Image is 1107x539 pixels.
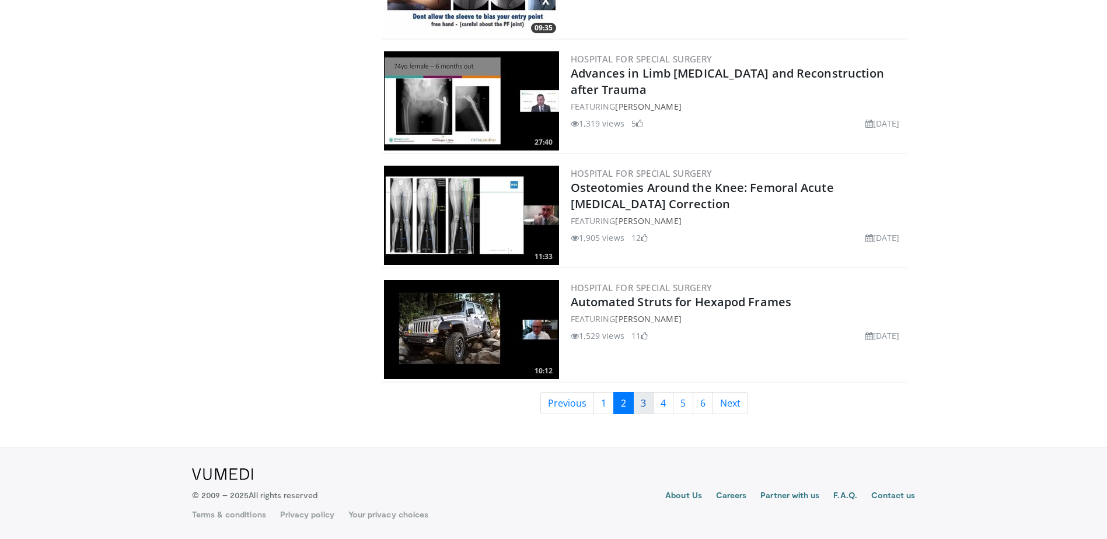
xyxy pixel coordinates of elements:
[531,366,556,376] span: 10:12
[673,392,693,414] a: 5
[571,313,905,325] div: FEATURING
[384,166,559,265] img: 2871033b-603d-40d7-b626-905e13c34a4d.300x170_q85_crop-smart_upscale.jpg
[865,330,900,342] li: [DATE]
[571,330,624,342] li: 1,529 views
[716,489,747,503] a: Careers
[571,180,834,212] a: Osteotomies Around the Knee: Femoral Acute [MEDICAL_DATA] Correction
[633,392,654,414] a: 3
[280,509,334,520] a: Privacy policy
[382,392,907,414] nav: Search results pages
[571,294,792,310] a: Automated Struts for Hexapod Frames
[571,232,624,244] li: 1,905 views
[571,53,713,65] a: Hospital for Special Surgery
[571,282,713,293] a: Hospital for Special Surgery
[665,489,702,503] a: About Us
[384,280,559,379] img: 8ee02366-93fe-45ea-b45c-0b7ae1f231a4.300x170_q85_crop-smart_upscale.jpg
[693,392,713,414] a: 6
[571,215,905,227] div: FEATURING
[653,392,673,414] a: 4
[613,392,634,414] a: 2
[384,166,559,265] a: 11:33
[615,313,681,324] a: [PERSON_NAME]
[833,489,857,503] a: F.A.Q.
[571,100,905,113] div: FEATURING
[865,232,900,244] li: [DATE]
[631,117,643,129] li: 5
[713,392,748,414] a: Next
[249,490,317,500] span: All rights reserved
[384,51,559,150] a: 27:40
[631,330,648,342] li: 11
[531,23,556,33] span: 09:35
[571,117,624,129] li: 1,319 views
[192,509,266,520] a: Terms & conditions
[540,392,594,414] a: Previous
[631,232,648,244] li: 12
[192,468,253,480] img: VuMedi Logo
[384,280,559,379] a: 10:12
[348,509,428,520] a: Your privacy choices
[593,392,614,414] a: 1
[192,489,317,501] p: © 2009 – 2025
[571,65,885,97] a: Advances in Limb [MEDICAL_DATA] and Reconstruction after Trauma
[871,489,916,503] a: Contact us
[760,489,819,503] a: Partner with us
[615,215,681,226] a: [PERSON_NAME]
[571,167,713,179] a: Hospital for Special Surgery
[865,117,900,129] li: [DATE]
[615,101,681,112] a: [PERSON_NAME]
[384,51,559,150] img: 02b19e56-94af-4a79-8c4a-e721f516a4a1.300x170_q85_crop-smart_upscale.jpg
[531,251,556,262] span: 11:33
[531,137,556,148] span: 27:40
